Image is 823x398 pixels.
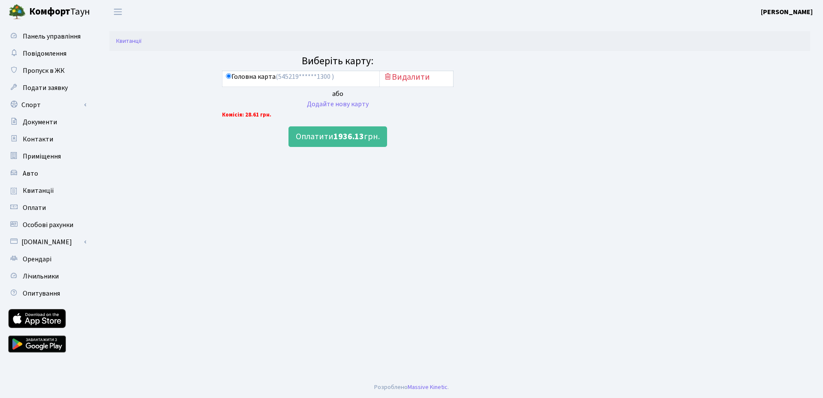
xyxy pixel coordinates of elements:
[23,135,53,144] span: Контакти
[4,114,90,131] a: Документи
[23,117,57,127] span: Документи
[23,32,81,41] span: Панель управління
[23,83,68,93] span: Подати заявку
[23,49,66,58] span: Повідомлення
[4,165,90,182] a: Авто
[107,5,129,19] button: Переключити навігацію
[23,169,38,178] span: Авто
[4,199,90,216] a: Оплати
[288,126,387,147] button: Оплатити1936.13грн.
[226,72,334,82] label: Головна карта
[4,62,90,79] a: Пропуск в ЖК
[4,45,90,62] a: Повідомлення
[23,289,60,298] span: Опитування
[4,251,90,268] a: Орендарі
[408,383,448,392] a: Massive Kinetic
[222,89,454,99] div: або
[23,220,73,230] span: Особові рахунки
[23,272,59,281] span: Лічильники
[4,268,90,285] a: Лічильники
[374,383,449,392] div: Розроблено .
[9,3,26,21] img: logo.png
[4,96,90,114] a: Спорт
[4,285,90,302] a: Опитування
[333,131,364,143] b: 1936.13
[4,131,90,148] a: Контакти
[29,5,70,18] b: Комфорт
[4,233,90,251] a: [DOMAIN_NAME]
[222,99,454,109] div: Додайте нову карту
[222,55,454,68] h4: Виберіть карту:
[4,79,90,96] a: Подати заявку
[4,182,90,199] a: Квитанції
[4,148,90,165] a: Приміщення
[23,203,46,212] span: Оплати
[23,186,54,195] span: Квитанції
[23,254,51,264] span: Орендарі
[29,5,90,19] span: Таун
[761,7,813,17] a: [PERSON_NAME]
[222,111,271,119] b: Комісія: 28.61 грн.
[4,28,90,45] a: Панель управління
[4,216,90,233] a: Особові рахунки
[116,36,141,45] a: Квитанції
[23,66,65,75] span: Пропуск в ЖК
[23,152,61,161] span: Приміщення
[226,73,231,79] input: Головна карта(545219******1300 )
[383,72,450,82] h5: Видалити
